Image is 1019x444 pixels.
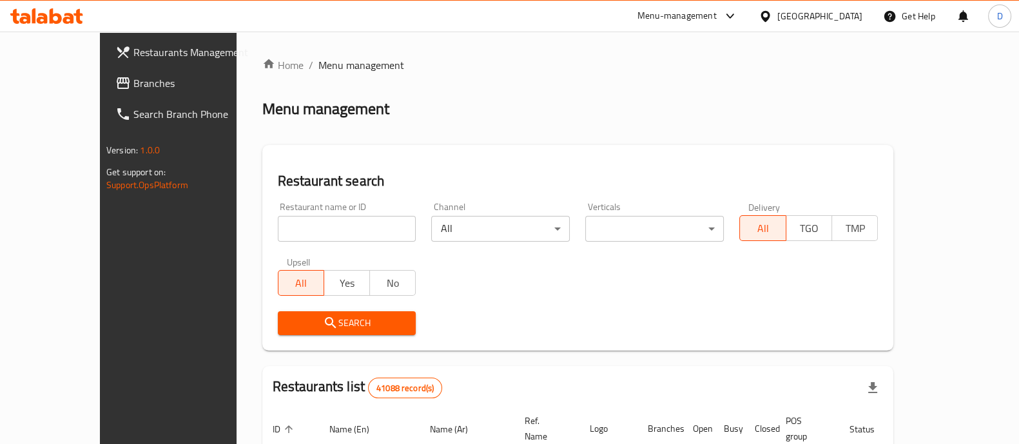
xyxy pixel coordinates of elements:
[106,142,138,159] span: Version:
[106,177,188,193] a: Support.OpsPlatform
[837,219,873,238] span: TMP
[106,164,166,180] span: Get support on:
[431,216,570,242] div: All
[133,75,260,91] span: Branches
[105,37,270,68] a: Restaurants Management
[791,219,827,238] span: TGO
[375,274,411,293] span: No
[831,215,878,241] button: TMP
[368,378,442,398] div: Total records count
[284,274,319,293] span: All
[309,57,313,73] li: /
[786,215,832,241] button: TGO
[329,421,386,437] span: Name (En)
[745,219,781,238] span: All
[133,106,260,122] span: Search Branch Phone
[777,9,862,23] div: [GEOGRAPHIC_DATA]
[369,382,442,394] span: 41088 record(s)
[739,215,786,241] button: All
[996,9,1002,23] span: D
[857,372,888,403] div: Export file
[318,57,404,73] span: Menu management
[748,202,781,211] label: Delivery
[278,216,416,242] input: Search for restaurant name or ID..
[786,413,824,444] span: POS group
[273,377,443,398] h2: Restaurants list
[278,270,324,296] button: All
[287,257,311,266] label: Upsell
[262,57,304,73] a: Home
[278,311,416,335] button: Search
[329,274,365,293] span: Yes
[849,421,891,437] span: Status
[288,315,406,331] span: Search
[105,99,270,130] a: Search Branch Phone
[105,68,270,99] a: Branches
[262,57,894,73] nav: breadcrumb
[525,413,564,444] span: Ref. Name
[585,216,724,242] div: ​
[140,142,160,159] span: 1.0.0
[273,421,297,437] span: ID
[278,171,878,191] h2: Restaurant search
[430,421,485,437] span: Name (Ar)
[369,270,416,296] button: No
[133,44,260,60] span: Restaurants Management
[324,270,370,296] button: Yes
[262,99,389,119] h2: Menu management
[637,8,717,24] div: Menu-management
